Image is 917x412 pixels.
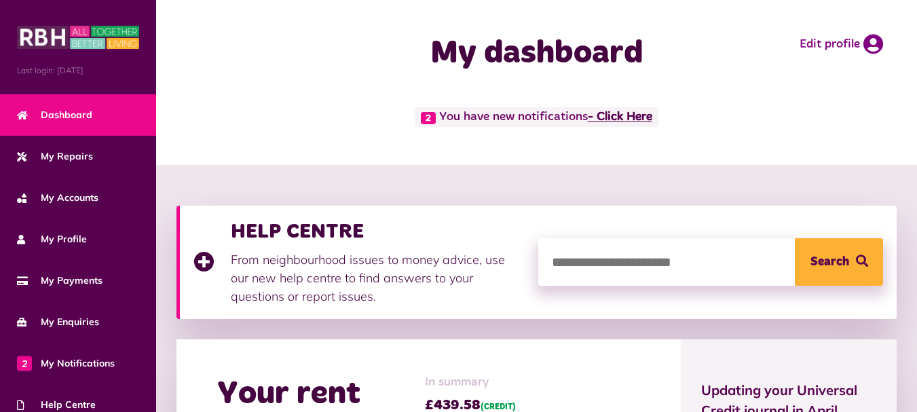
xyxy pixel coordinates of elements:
span: (CREDIT) [481,403,516,411]
p: From neighbourhood issues to money advice, use our new help centre to find answers to your questi... [231,250,525,305]
a: Edit profile [800,34,883,54]
span: My Accounts [17,191,98,205]
a: - Click Here [588,111,652,124]
button: Search [795,238,883,286]
h1: My dashboard [360,34,713,73]
img: MyRBH [17,24,139,51]
span: Help Centre [17,398,96,412]
span: My Payments [17,274,102,288]
span: My Enquiries [17,315,99,329]
span: My Notifications [17,356,115,371]
span: 2 [421,112,436,124]
span: Last login: [DATE] [17,64,139,77]
span: My Repairs [17,149,93,164]
span: 2 [17,356,32,371]
span: Dashboard [17,108,92,122]
span: You have new notifications [415,107,658,127]
h3: HELP CENTRE [231,219,525,244]
span: My Profile [17,232,87,246]
span: In summary [425,373,516,392]
span: Search [810,238,849,286]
